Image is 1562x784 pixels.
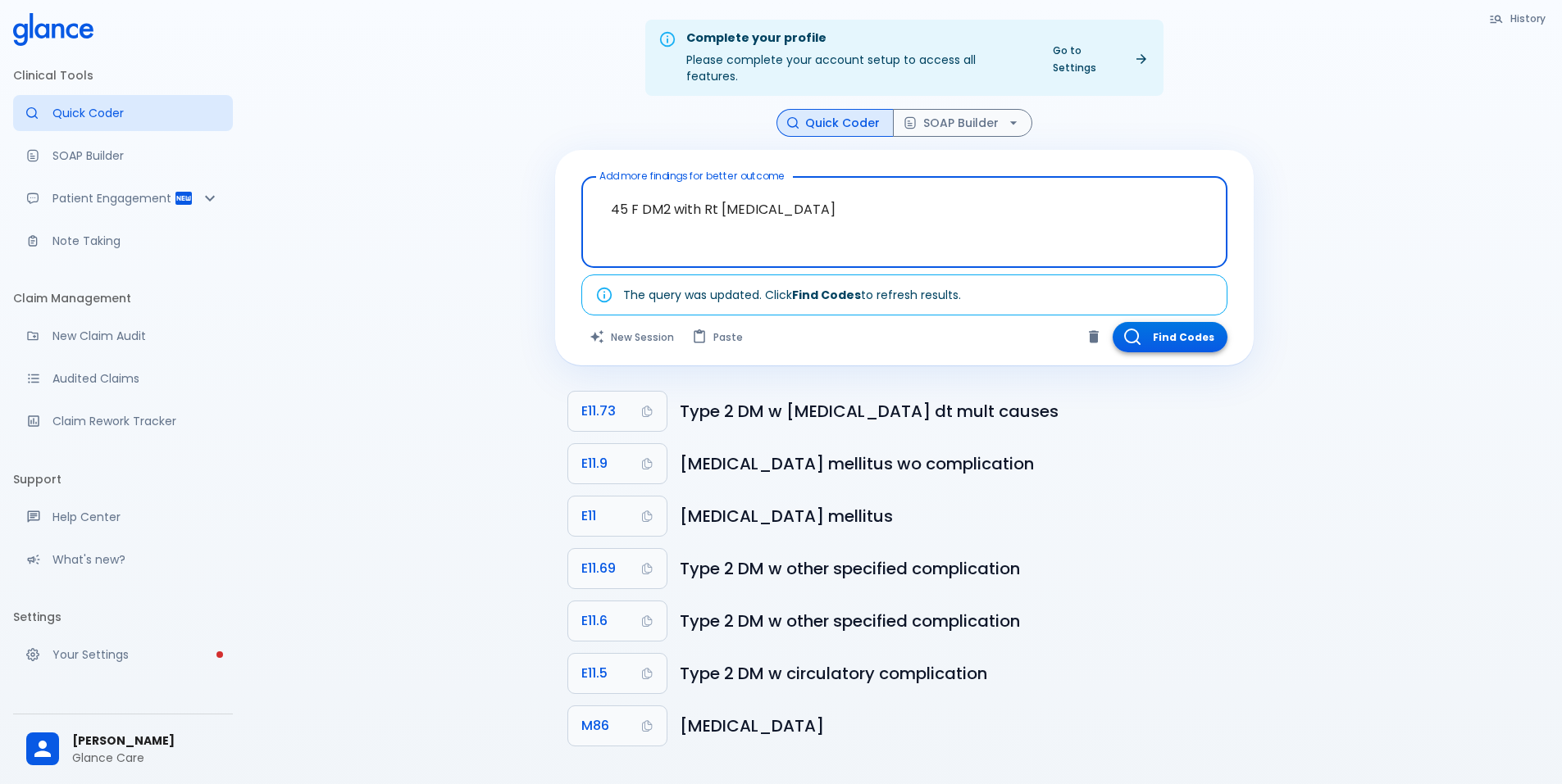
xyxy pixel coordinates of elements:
[792,287,861,303] strong: Find Codes
[52,147,220,164] p: SOAP Builder
[568,496,667,536] button: Copy Code E11 to clipboard
[684,322,753,352] button: Paste from clipboard
[623,280,961,310] div: The query was updated. Click to refresh results.
[1043,39,1157,79] a: Go to Settings
[593,184,1216,235] textarea: 45 F DM2 with Rt [MEDICAL_DATA]
[13,318,233,354] a: Audit a new claim
[52,105,220,121] p: Quick Coder
[680,503,1241,529] h6: Type 2 diabetes mellitus
[13,542,233,578] div: Recent updates and feature releases
[13,180,233,216] div: Patient Reports & Referrals
[893,109,1032,138] button: SOAP Builder
[680,660,1241,687] h6: Type 2 diabetes mellitus with circulatory complication
[1113,322,1227,352] button: Find Codes
[581,400,616,423] span: E11.73
[680,555,1241,582] h6: Type 2 diabetes mellitus with other specified complication
[568,654,667,693] button: Copy Code E11.5 to clipboard
[581,714,609,737] span: M86
[680,608,1241,634] h6: Type 2 diabetes mellitus with other specified complication
[686,25,1030,91] div: Please complete your account setup to access all features.
[13,597,233,637] li: Settings
[72,750,220,766] p: Glance Care
[13,360,233,397] a: View audited claims
[52,233,220,249] p: Note Taking
[72,732,220,750] span: [PERSON_NAME]
[680,398,1241,424] h6: Type 2 diabetes mellitus with foot ulcer due to multiple causes
[680,713,1241,739] h6: Osteomyelitis
[776,109,894,138] button: Quick Coder
[568,392,667,431] button: Copy Code E11.73 to clipboard
[568,706,667,745] button: Copy Code M86 to clipboard
[13,223,233,259] a: Advanced note-taking
[13,95,233,131] a: Moramiz: Find ICD10AM codes instantly
[581,557,616,580] span: E11.69
[581,610,608,632] span: E11.6
[568,601,667,641] button: Copy Code E11.6 to clipboard
[13,460,233,499] li: Support
[581,452,608,475] span: E11.9
[52,328,220,344] p: New Claim Audit
[581,505,596,528] span: E11
[680,451,1241,477] h6: Type 2 diabetes mellitus without complication
[52,509,220,525] p: Help Center
[13,403,233,439] a: Monitor progress of claim corrections
[13,499,233,535] a: Get help from our support team
[1082,324,1106,349] button: Clear
[13,637,233,673] a: Please complete account setup
[52,190,174,206] p: Patient Engagement
[13,279,233,318] li: Claim Management
[581,322,684,352] button: Clears all inputs and results.
[52,370,220,387] p: Audited Claims
[13,138,233,174] a: Docugen: Compose a clinical documentation in seconds
[52,413,220,429] p: Claim Rework Tracker
[581,662,608,685] span: E11.5
[13,721,233,777] div: [PERSON_NAME]Glance Care
[686,29,1030,48] div: Complete your profile
[568,549,667,588] button: Copy Code E11.69 to clipboard
[52,646,220,663] p: Your Settings
[1481,7,1555,30] button: History
[52,551,220,568] p: What's new?
[13,56,233,95] li: Clinical Tools
[568,444,667,483] button: Copy Code E11.9 to clipboard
